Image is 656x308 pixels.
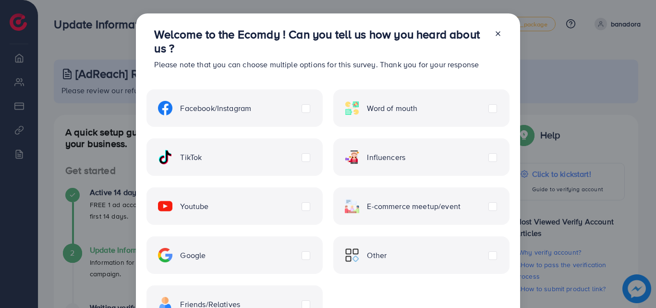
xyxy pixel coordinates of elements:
span: Facebook/Instagram [180,103,251,114]
span: E-commerce meetup/event [367,201,461,212]
img: ic-ecommerce.d1fa3848.svg [345,199,359,213]
span: Influencers [367,152,405,163]
img: ic-tiktok.4b20a09a.svg [158,150,172,164]
span: Other [367,250,387,261]
span: Youtube [180,201,208,212]
span: Word of mouth [367,103,417,114]
img: ic-influencers.a620ad43.svg [345,150,359,164]
img: ic-youtube.715a0ca2.svg [158,199,172,213]
span: Google [180,250,206,261]
img: ic-other.99c3e012.svg [345,248,359,262]
span: TikTok [180,152,202,163]
img: ic-facebook.134605ef.svg [158,101,172,115]
p: Please note that you can choose multiple options for this survey. Thank you for your response [154,59,486,70]
h3: Welcome to the Ecomdy ! Can you tell us how you heard about us ? [154,27,486,55]
img: ic-google.5bdd9b68.svg [158,248,172,262]
img: ic-word-of-mouth.a439123d.svg [345,101,359,115]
